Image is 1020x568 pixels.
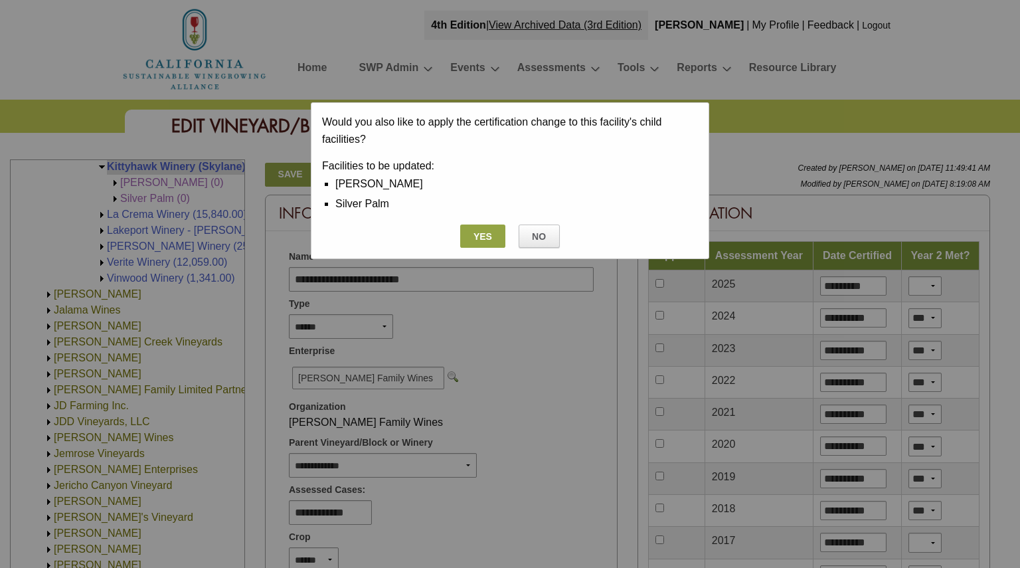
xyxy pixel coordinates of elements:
[322,158,698,174] div: Facilities to be updated:
[519,225,560,248] button: Close
[335,174,698,194] li: [PERSON_NAME]
[335,194,698,214] li: Silver Palm
[460,225,505,248] button: Close
[322,114,698,147] p: Would you also like to apply the certification change to this facility's child facilities?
